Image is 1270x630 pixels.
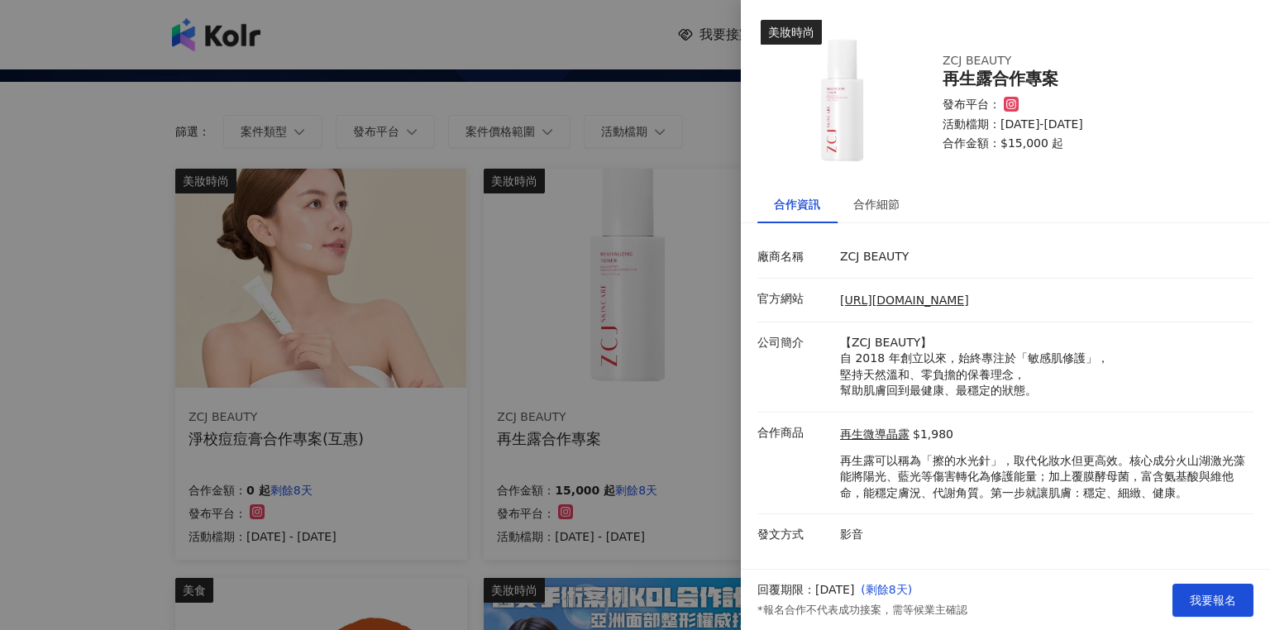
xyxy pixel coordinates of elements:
[774,195,820,213] div: 合作資訊
[840,453,1245,502] p: 再生露可以稱為「擦的水光針」，取代化妝水但更高效。核心成分火山湖激光藻能將陽光、藍光等傷害轉化為修護能量；加上覆膜酵母菌，富含氨基酸與維他命，能穩定膚況、代謝角質。第一步就讓肌膚：穩定、細緻、健康。
[761,20,822,45] div: 美妝時尚
[757,603,967,618] p: *報名合作不代表成功接案，需等候業主確認
[757,291,832,308] p: 官方網站
[840,249,1245,265] p: ZCJ BEAUTY
[840,427,910,443] a: 再生微導晶露
[943,117,1234,133] p: 活動檔期：[DATE]-[DATE]
[840,294,969,307] a: [URL][DOMAIN_NAME]
[757,335,832,351] p: 公司簡介
[757,249,832,265] p: 廠商名稱
[861,582,967,599] p: ( 剩餘8天 )
[943,53,1207,69] div: ZCJ BEAUTY
[943,69,1234,88] div: 再生露合作專案
[761,20,926,185] img: 再生微導晶露
[943,136,1234,152] p: 合作金額： $15,000 起
[757,425,832,441] p: 合作商品
[757,582,854,599] p: 回覆期限：[DATE]
[840,335,1245,399] p: 【ZCJ BEAUTY】 自 2018 年創立以來，始終專注於「敏感肌修護」， 堅持天然溫和、零負擔的保養理念， 幫助肌膚回到最健康、最穩定的狀態。
[1172,584,1253,617] button: 我要報名
[943,97,1000,113] p: 發布平台：
[840,527,1245,543] p: 影音
[757,527,832,543] p: 發文方式
[1190,594,1236,607] span: 我要報名
[853,195,900,213] div: 合作細節
[913,427,953,443] p: $1,980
